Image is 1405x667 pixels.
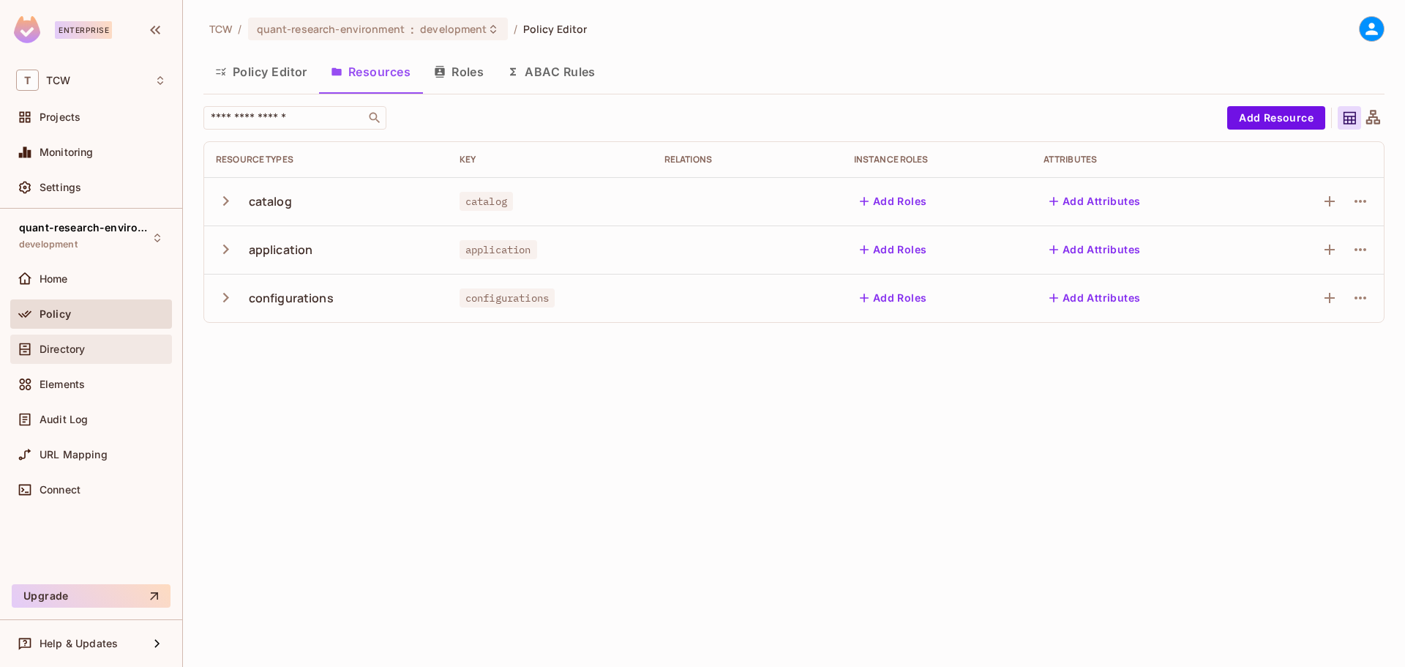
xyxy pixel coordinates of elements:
span: Workspace: TCW [46,75,70,86]
span: Directory [40,343,85,355]
button: ABAC Rules [495,53,607,90]
div: Attributes [1044,154,1238,165]
span: catalog [460,192,513,211]
span: application [460,240,537,259]
span: Home [40,273,68,285]
span: Audit Log [40,414,88,425]
button: Add Roles [854,238,933,261]
img: SReyMgAAAABJRU5ErkJggg== [14,16,40,43]
span: Projects [40,111,80,123]
span: quant-research-environment [257,22,405,36]
button: Add Roles [854,190,933,213]
span: Settings [40,182,81,193]
span: URL Mapping [40,449,108,461]
span: configurations [460,288,555,308]
span: Elements [40,379,85,390]
li: / [514,22,517,36]
button: Add Attributes [1044,286,1147,310]
div: configurations [249,290,334,306]
button: Policy Editor [203,53,319,90]
button: Add Attributes [1044,238,1147,261]
button: Add Attributes [1044,190,1147,213]
button: Add Roles [854,286,933,310]
button: Add Resource [1227,106,1325,130]
span: Help & Updates [40,638,118,649]
div: Relations [664,154,831,165]
span: Connect [40,484,80,496]
button: Upgrade [12,584,171,608]
span: Policy [40,308,71,320]
span: : [410,23,415,35]
span: T [16,70,39,91]
div: application [249,242,313,258]
span: development [19,239,78,250]
div: Key [460,154,641,165]
button: Roles [422,53,495,90]
span: development [420,22,487,36]
div: Enterprise [55,21,112,39]
li: / [238,22,241,36]
span: Policy Editor [523,22,588,36]
div: catalog [249,193,292,209]
span: quant-research-environment [19,222,151,234]
span: the active workspace [209,22,232,36]
span: Monitoring [40,146,94,158]
div: Instance roles [854,154,1020,165]
button: Resources [319,53,422,90]
div: Resource Types [216,154,436,165]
